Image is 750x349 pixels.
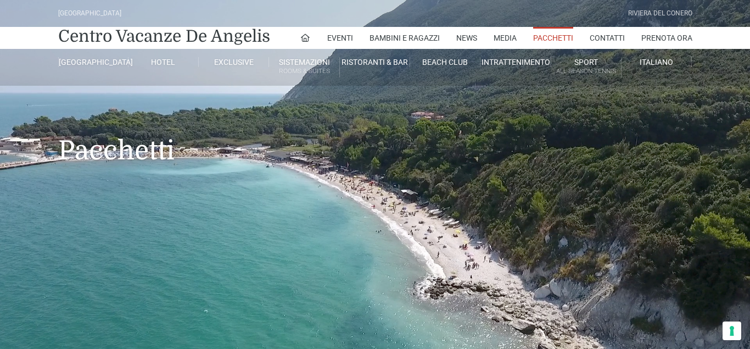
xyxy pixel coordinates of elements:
[128,57,199,67] a: Hotel
[533,27,573,49] a: Pacchetti
[551,66,621,76] small: All Season Tennis
[622,57,692,67] a: Italiano
[551,57,622,77] a: SportAll Season Tennis
[410,57,480,67] a: Beach Club
[269,57,339,77] a: SistemazioniRooms & Suites
[58,86,692,182] h1: Pacchetti
[58,57,128,67] a: [GEOGRAPHIC_DATA]
[640,58,673,67] span: Italiano
[480,57,551,67] a: Intrattenimento
[456,27,477,49] a: News
[370,27,440,49] a: Bambini e Ragazzi
[494,27,517,49] a: Media
[628,8,692,19] div: Riviera Del Conero
[723,322,741,340] button: Le tue preferenze relative al consenso per le tecnologie di tracciamento
[641,27,692,49] a: Prenota Ora
[340,57,410,67] a: Ristoranti & Bar
[327,27,353,49] a: Eventi
[58,25,270,47] a: Centro Vacanze De Angelis
[590,27,625,49] a: Contatti
[269,66,339,76] small: Rooms & Suites
[58,8,121,19] div: [GEOGRAPHIC_DATA]
[199,57,269,67] a: Exclusive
